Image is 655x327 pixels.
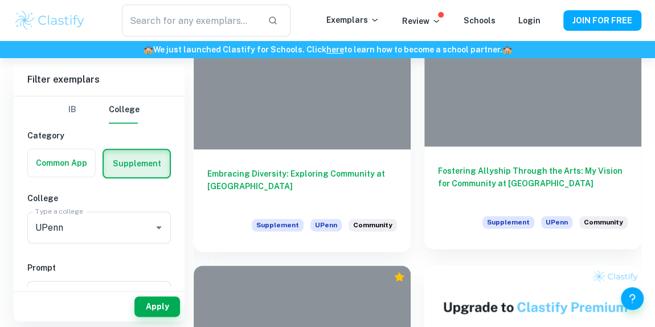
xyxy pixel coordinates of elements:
button: Apply [134,296,180,317]
h6: We just launched Clastify for Schools. Click to learn how to become a school partner. [2,43,653,56]
span: Community [584,217,623,227]
div: Premium [394,271,405,283]
a: Schools [464,16,496,25]
div: How will you explore community at Penn? Consider how Penn will help shape your perspective and id... [349,219,397,238]
span: Community [353,220,392,230]
p: Review [402,15,441,27]
h6: College [27,192,171,205]
span: 🏫 [144,45,153,54]
span: 🏫 [502,45,512,54]
span: Supplement [252,219,304,231]
button: College [109,96,140,124]
a: here [326,45,344,54]
div: Filter type choice [59,96,140,124]
span: Supplement [482,216,534,228]
h6: Embracing Diversity: Exploring Community at [GEOGRAPHIC_DATA] [207,167,397,205]
h6: Filter exemplars [14,64,185,96]
button: IB [59,96,86,124]
span: UPenn [310,219,342,231]
button: JOIN FOR FREE [563,10,641,31]
span: UPenn [541,216,572,228]
a: Login [518,16,541,25]
button: Common App [28,149,95,177]
h6: Fostering Allyship Through the Arts: My Vision for Community at [GEOGRAPHIC_DATA] [438,165,628,202]
button: Supplement [104,150,170,177]
div: How will you explore community at Penn? Consider how Penn will help shape your perspective, and h... [579,216,628,235]
input: Search for any exemplars... [122,5,258,36]
p: Exemplars [326,14,379,26]
img: Clastify logo [14,9,86,32]
h6: Category [27,129,171,142]
button: Help and Feedback [621,287,644,310]
button: Open [151,219,167,235]
label: Type a college [35,206,83,216]
h6: Prompt [27,261,171,274]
